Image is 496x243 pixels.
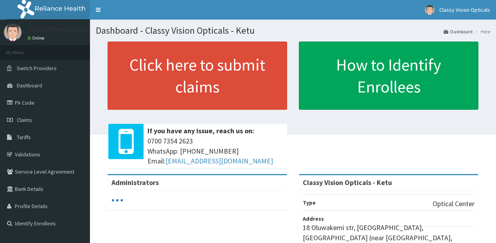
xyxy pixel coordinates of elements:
[425,5,435,15] img: User Image
[303,199,316,206] b: Type
[147,126,254,135] b: If you have any issue, reach us on:
[433,199,474,209] p: Optical Center
[111,194,123,206] svg: audio-loading
[439,6,490,13] span: Classy Vision Opticals
[17,116,32,123] span: Claims
[27,35,46,41] a: Online
[96,25,490,36] h1: Dashboard - Classy Vision Opticals - Ketu
[4,24,22,41] img: User Image
[299,42,478,110] a: How to Identify Enrollees
[111,178,159,187] b: Administrators
[27,25,93,33] p: Classy Vision Opticals
[17,82,42,89] span: Dashboard
[108,42,287,110] a: Click here to submit claims
[17,134,31,141] span: Tariffs
[303,215,324,222] b: Address
[165,156,273,165] a: [EMAIL_ADDRESS][DOMAIN_NAME]
[444,28,473,35] a: Dashboard
[17,65,57,72] span: Switch Providers
[473,28,490,35] li: Here
[303,178,392,187] strong: Classy Vision Opticals - Ketu
[147,136,283,166] span: 0700 7354 2623 WhatsApp: [PHONE_NUMBER] Email:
